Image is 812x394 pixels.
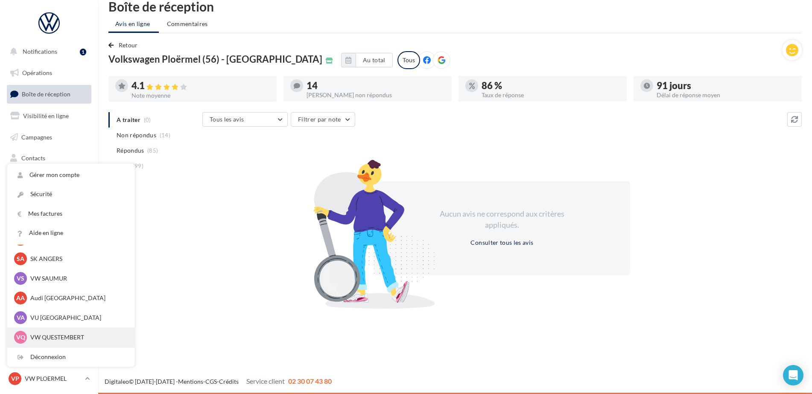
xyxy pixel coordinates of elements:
div: 91 jours [657,81,795,90]
div: Déconnexion [7,348,134,367]
button: Filtrer par note [291,112,355,127]
span: AA [16,294,25,302]
a: Mentions [178,378,203,385]
span: Non répondus [117,131,156,139]
a: Sécurité [7,185,134,204]
a: Campagnes DataOnDemand [5,241,93,267]
span: Répondus [117,146,144,155]
span: (14) [160,132,170,139]
span: Campagnes [21,133,52,140]
div: 1 [80,49,86,55]
button: Notifications 1 [5,43,90,61]
span: Retour [119,41,138,49]
span: Service client [246,377,285,385]
span: Tous [117,162,129,170]
span: VA [17,313,25,322]
button: Tous les avis [202,112,288,127]
div: 14 [307,81,445,90]
button: Retour [108,40,141,50]
a: Aide en ligne [7,223,134,243]
p: VW SAUMUR [30,274,124,283]
p: VW QUESTEMBERT [30,333,124,342]
div: Tous [397,51,420,69]
a: Médiathèque [5,171,93,188]
div: 86 % [482,81,620,90]
span: Visibilité en ligne [23,112,69,119]
span: 02 30 07 43 80 [288,377,332,385]
span: VQ [16,333,25,342]
span: Boîte de réception [22,90,70,98]
a: CGS [205,378,217,385]
span: © [DATE]-[DATE] - - - [105,378,332,385]
span: Volkswagen Ploërmel (56) - [GEOGRAPHIC_DATA] [108,55,322,64]
p: VU [GEOGRAPHIC_DATA] [30,313,124,322]
a: Calendrier [5,192,93,210]
div: Open Intercom Messenger [783,365,803,385]
span: Tous les avis [210,116,244,123]
a: Mes factures [7,204,134,223]
div: Délai de réponse moyen [657,92,795,98]
button: Au total [341,53,393,67]
a: Gérer mon compte [7,165,134,185]
span: Commentaires [167,20,208,28]
a: PLV et print personnalisable [5,213,93,238]
a: Campagnes [5,128,93,146]
div: [PERSON_NAME] non répondus [307,92,445,98]
a: Digitaleo [105,378,129,385]
span: SA [17,255,24,263]
a: Contacts [5,149,93,167]
span: VP [11,374,19,383]
a: Crédits [219,378,239,385]
div: Note moyenne [131,93,270,98]
a: Boîte de réception [5,85,93,103]
div: Aucun avis ne correspond aux critères appliqués. [429,209,575,230]
a: Opérations [5,64,93,82]
span: VS [17,274,24,283]
p: VW PLOERMEL [25,374,82,383]
span: (99) [133,162,143,169]
span: Contacts [21,154,45,162]
span: Notifications [23,48,57,55]
button: Consulter tous les avis [467,238,537,248]
button: Au total [356,53,393,67]
a: Visibilité en ligne [5,107,93,125]
div: 4.1 [131,81,270,91]
span: (85) [147,147,158,154]
span: Opérations [22,69,52,76]
a: VP VW PLOERMEL [7,371,91,387]
div: Taux de réponse [482,92,620,98]
p: SK ANGERS [30,255,124,263]
p: Audi [GEOGRAPHIC_DATA] [30,294,124,302]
